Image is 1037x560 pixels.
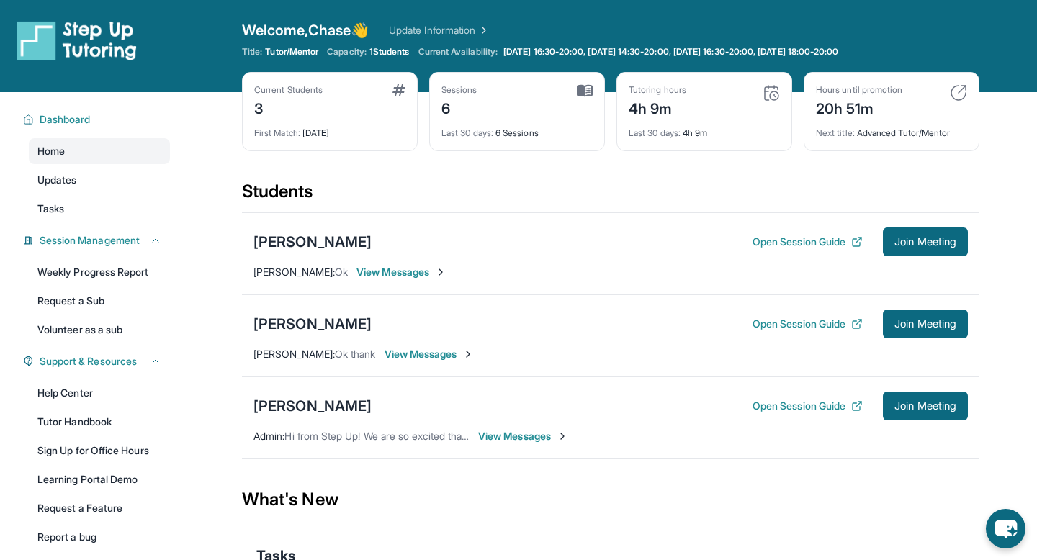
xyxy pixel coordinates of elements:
span: Home [37,144,65,158]
img: card [950,84,967,101]
button: Join Meeting [883,310,968,338]
a: Tasks [29,196,170,222]
span: First Match : [254,127,300,138]
div: [PERSON_NAME] [253,232,372,252]
span: Admin : [253,430,284,442]
span: Join Meeting [894,238,956,246]
button: Open Session Guide [753,399,863,413]
span: Updates [37,173,77,187]
img: Chevron-Right [557,430,568,442]
span: Next title : [816,127,855,138]
span: Last 30 days : [629,127,681,138]
span: 1 Students [369,46,410,58]
span: Current Availability: [418,46,498,58]
span: [DATE] 16:30-20:00, [DATE] 14:30-20:00, [DATE] 16:30-20:00, [DATE] 18:00-20:00 [503,46,838,58]
span: Title: [242,46,262,58]
span: Ok thank [335,348,376,360]
div: [DATE] [254,119,405,139]
div: 6 Sessions [441,119,593,139]
a: Home [29,138,170,164]
img: card [392,84,405,96]
button: Join Meeting [883,392,968,420]
div: 4h 9m [629,96,686,119]
a: [DATE] 16:30-20:00, [DATE] 14:30-20:00, [DATE] 16:30-20:00, [DATE] 18:00-20:00 [500,46,841,58]
div: [PERSON_NAME] [253,396,372,416]
button: Join Meeting [883,227,968,256]
span: [PERSON_NAME] : [253,266,335,278]
img: Chevron-Right [462,348,474,360]
span: Ok [335,266,348,278]
img: card [763,84,780,101]
span: Tasks [37,202,64,216]
a: Weekly Progress Report [29,259,170,285]
span: Capacity: [327,46,367,58]
span: View Messages [356,265,446,279]
img: Chevron-Right [435,266,446,278]
a: Request a Feature [29,495,170,521]
button: Open Session Guide [753,317,863,331]
span: [PERSON_NAME] : [253,348,335,360]
button: chat-button [986,509,1025,548]
div: Sessions [441,84,477,96]
span: Support & Resources [40,354,137,369]
img: logo [17,20,137,60]
span: Welcome, Chase 👋 [242,20,369,40]
a: Tutor Handbook [29,409,170,435]
div: Hours until promotion [816,84,902,96]
button: Dashboard [34,112,161,127]
div: 6 [441,96,477,119]
span: View Messages [385,347,475,361]
div: What's New [242,468,979,531]
img: card [577,84,593,97]
div: Current Students [254,84,323,96]
div: Advanced Tutor/Mentor [816,119,967,139]
a: Help Center [29,380,170,406]
div: Students [242,180,979,212]
span: View Messages [478,429,568,443]
span: Join Meeting [894,402,956,410]
a: Volunteer as a sub [29,317,170,343]
div: [PERSON_NAME] [253,314,372,334]
span: Last 30 days : [441,127,493,138]
button: Open Session Guide [753,235,863,249]
button: Support & Resources [34,354,161,369]
span: Session Management [40,233,140,248]
a: Updates [29,167,170,193]
a: Sign Up for Office Hours [29,438,170,464]
img: Chevron Right [475,23,490,37]
a: Update Information [389,23,490,37]
button: Session Management [34,233,161,248]
a: Report a bug [29,524,170,550]
div: 3 [254,96,323,119]
span: Dashboard [40,112,91,127]
div: 4h 9m [629,119,780,139]
div: Tutoring hours [629,84,686,96]
a: Learning Portal Demo [29,466,170,492]
div: 20h 51m [816,96,902,119]
a: Request a Sub [29,288,170,314]
span: Join Meeting [894,320,956,328]
span: Tutor/Mentor [265,46,318,58]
